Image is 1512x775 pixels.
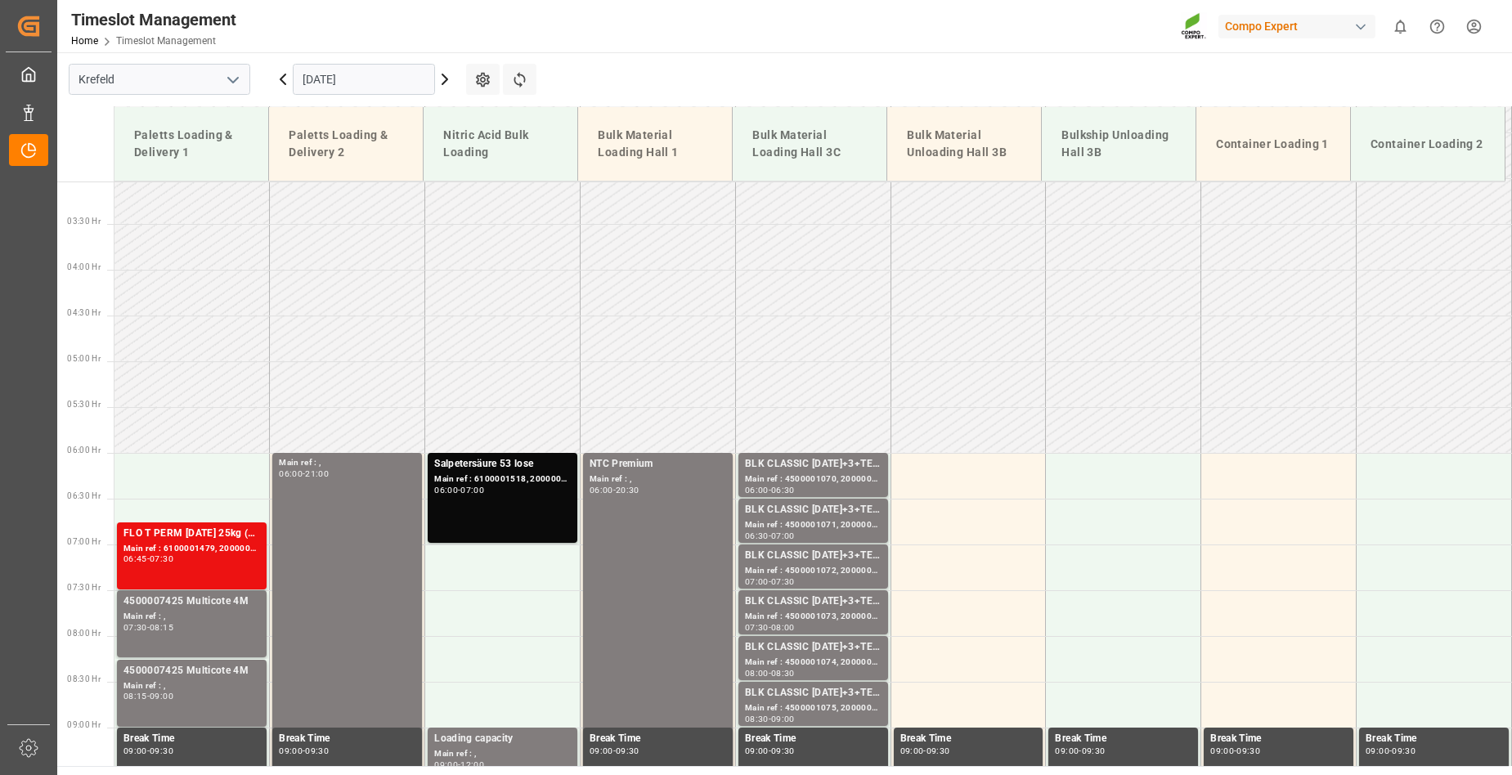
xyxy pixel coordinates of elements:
[67,674,101,683] span: 08:30 Hr
[123,692,147,700] div: 08:15
[745,747,769,755] div: 09:00
[769,578,771,585] div: -
[150,747,173,755] div: 09:30
[67,262,101,271] span: 04:00 Hr
[745,594,882,610] div: BLK CLASSIC [DATE]+3+TE BULK
[123,526,260,542] div: FLO T PERM [DATE] 25kg (x40) INTTPL N 12-4-6 25kg (x40) D,A,CHHAK Grün 20-5-10-2 25kg (x48) INT s...
[150,624,173,631] div: 08:15
[67,537,101,546] span: 07:00 Hr
[745,518,882,532] div: Main ref : 4500001071, 2000001075
[293,64,435,95] input: DD.MM.YYYY
[434,473,571,486] div: Main ref : 6100001518, 2000001336
[1218,11,1382,42] button: Compo Expert
[123,555,147,562] div: 06:45
[128,120,255,168] div: Paletts Loading & Delivery 1
[434,486,458,494] div: 06:00
[613,747,616,755] div: -
[67,354,101,363] span: 05:00 Hr
[434,731,571,747] div: Loading capacity
[147,747,150,755] div: -
[123,731,260,747] div: Break Time
[303,470,305,477] div: -
[769,624,771,631] div: -
[745,715,769,723] div: 08:30
[745,486,769,494] div: 06:00
[1382,8,1419,45] button: show 0 new notifications
[769,532,771,540] div: -
[434,747,571,761] div: Main ref : ,
[745,564,882,578] div: Main ref : 4500001072, 2000001075
[1055,120,1182,168] div: Bulkship Unloading Hall 3B
[279,731,415,747] div: Break Time
[745,701,882,715] div: Main ref : 4500001075, 2000001075
[1366,747,1389,755] div: 09:00
[745,456,882,473] div: BLK CLASSIC [DATE]+3+TE BULK
[769,747,771,755] div: -
[771,715,795,723] div: 09:00
[591,120,719,168] div: Bulk Material Loading Hall 1
[771,578,795,585] div: 07:30
[590,456,726,473] div: NTC Premium
[1218,15,1375,38] div: Compo Expert
[613,486,616,494] div: -
[123,679,260,693] div: Main ref : ,
[1210,747,1234,755] div: 09:00
[147,555,150,562] div: -
[1392,747,1416,755] div: 09:30
[67,720,101,729] span: 09:00 Hr
[305,747,329,755] div: 09:30
[616,486,639,494] div: 20:30
[745,731,882,747] div: Break Time
[745,473,882,486] div: Main ref : 4500001070, 2000001075
[69,64,250,95] input: Type to search/select
[745,685,882,701] div: BLK CLASSIC [DATE]+3+TE BULK
[1389,747,1392,755] div: -
[67,491,101,500] span: 06:30 Hr
[745,548,882,564] div: BLK CLASSIC [DATE]+3+TE BULK
[71,35,98,47] a: Home
[67,583,101,592] span: 07:30 Hr
[434,761,458,768] div: 09:00
[923,747,926,755] div: -
[279,470,303,477] div: 06:00
[745,670,769,677] div: 08:00
[616,747,639,755] div: 09:30
[67,217,101,226] span: 03:30 Hr
[771,532,795,540] div: 07:00
[745,656,882,670] div: Main ref : 4500001074, 2000001075
[1234,747,1236,755] div: -
[926,747,950,755] div: 09:30
[150,555,173,562] div: 07:30
[458,486,460,494] div: -
[220,67,245,92] button: open menu
[123,747,147,755] div: 09:00
[147,692,150,700] div: -
[900,731,1037,747] div: Break Time
[150,692,173,700] div: 09:00
[769,715,771,723] div: -
[590,473,726,486] div: Main ref : ,
[460,486,484,494] div: 07:00
[460,761,484,768] div: 12:00
[1055,747,1079,755] div: 09:00
[1079,747,1081,755] div: -
[123,594,260,610] div: 4500007425 Multicote 4M
[67,629,101,638] span: 08:00 Hr
[1055,731,1191,747] div: Break Time
[771,624,795,631] div: 08:00
[279,747,303,755] div: 09:00
[279,456,415,470] div: Main ref : ,
[1366,731,1502,747] div: Break Time
[745,639,882,656] div: BLK CLASSIC [DATE]+3+TE BULK
[282,120,410,168] div: Paletts Loading & Delivery 2
[1209,129,1337,159] div: Container Loading 1
[67,446,101,455] span: 06:00 Hr
[900,747,924,755] div: 09:00
[67,400,101,409] span: 05:30 Hr
[303,747,305,755] div: -
[1082,747,1106,755] div: 09:30
[71,7,236,32] div: Timeslot Management
[437,120,564,168] div: Nitric Acid Bulk Loading
[1236,747,1260,755] div: 09:30
[1364,129,1492,159] div: Container Loading 2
